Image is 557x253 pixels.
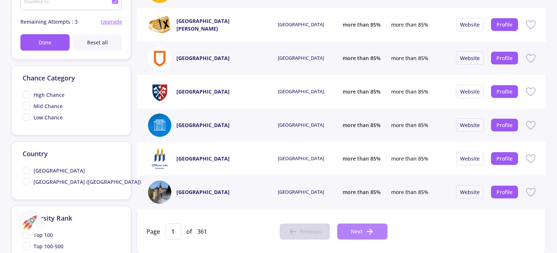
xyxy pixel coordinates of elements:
[34,242,63,250] span: Top 100-500
[73,34,122,51] button: Reset all
[176,54,230,62] a: [GEOGRAPHIC_DATA]
[460,122,480,129] a: Website
[20,18,78,25] span: Remaining Attempts : 3
[176,155,230,162] a: [GEOGRAPHIC_DATA]
[491,152,518,165] button: Profile
[491,119,518,131] button: Profile
[491,18,518,31] button: Profile
[491,186,518,198] button: Profile
[460,155,480,162] a: Website
[496,155,513,162] a: Profile
[496,21,513,28] a: Profile
[39,39,51,46] span: Done
[491,85,518,98] button: Profile
[391,88,428,95] span: more than 85%
[87,39,108,46] span: Reset all
[23,73,120,83] p: Chance Category
[343,21,381,28] span: more than 85%
[278,55,324,62] span: [GEOGRAPHIC_DATA]
[456,85,484,98] button: Website
[280,224,330,240] button: Previous
[391,121,428,129] span: more than 85%
[23,216,37,230] img: ac-market
[391,54,428,62] span: more than 85%
[496,122,513,129] a: Profile
[278,189,324,196] span: [GEOGRAPHIC_DATA]
[460,21,480,28] a: Website
[34,167,85,174] span: [GEOGRAPHIC_DATA]
[343,54,381,62] span: more than 85%
[456,18,484,31] button: Website
[343,155,381,162] span: more than 85%
[23,149,120,159] p: Country
[176,121,230,129] a: [GEOGRAPHIC_DATA]
[456,185,484,199] button: Website
[496,88,513,95] a: Profile
[456,51,484,65] button: Website
[34,114,63,121] span: Low Chance
[20,34,70,51] button: Done
[147,228,160,236] span: Page
[496,189,513,195] a: Profile
[337,224,387,240] button: Next
[456,118,484,132] button: Website
[343,188,381,196] span: more than 85%
[101,18,122,25] span: Upgrade
[23,213,120,223] p: University Rank
[34,231,53,239] span: Top 100
[456,152,484,165] button: Website
[391,188,428,196] span: more than 85%
[197,228,207,236] span: 361
[278,88,324,95] span: [GEOGRAPHIC_DATA]
[496,55,513,62] a: Profile
[34,178,141,186] span: [GEOGRAPHIC_DATA] ([GEOGRAPHIC_DATA])
[391,21,428,28] span: more than 85%
[391,155,428,162] span: more than 85%
[460,88,480,95] a: Website
[278,21,324,28] span: [GEOGRAPHIC_DATA]
[186,228,192,236] span: of
[491,52,518,64] button: Profile
[343,88,381,95] span: more than 85%
[300,228,321,235] span: Previous
[343,121,381,129] span: more than 85%
[176,188,230,196] a: [GEOGRAPHIC_DATA]
[351,228,362,235] span: Next
[460,55,480,62] a: Website
[34,91,65,99] span: High Chance
[176,88,230,95] a: [GEOGRAPHIC_DATA]
[278,122,324,129] span: [GEOGRAPHIC_DATA]
[176,17,269,32] a: [GEOGRAPHIC_DATA][PERSON_NAME]
[278,155,324,162] span: [GEOGRAPHIC_DATA]
[34,102,63,110] span: Mid Chance
[460,189,480,195] a: Website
